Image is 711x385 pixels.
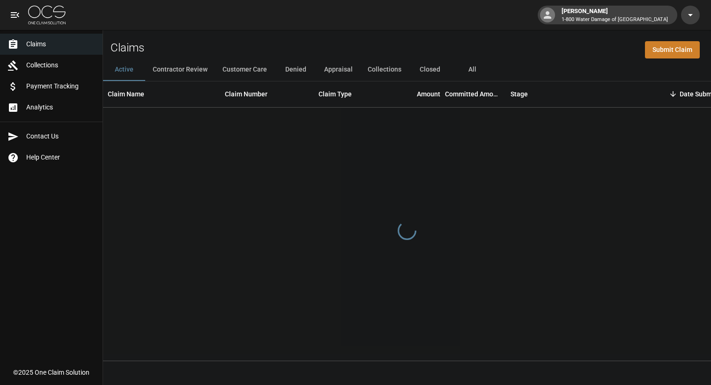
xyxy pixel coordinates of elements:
button: Active [103,58,145,81]
p: 1-800 Water Damage of [GEOGRAPHIC_DATA] [562,16,668,24]
span: Analytics [26,102,95,112]
button: Appraisal [317,58,360,81]
div: Committed Amount [445,81,501,107]
div: Stage [506,81,646,107]
a: Submit Claim [645,41,700,58]
button: Denied [274,58,317,81]
div: Claim Type [318,81,352,107]
div: [PERSON_NAME] [558,7,672,23]
div: Claim Number [220,81,314,107]
button: Sort [667,87,680,101]
span: Help Center [26,153,95,162]
button: Contractor Review [145,58,215,81]
img: ocs-logo-white-transparent.png [28,6,66,24]
span: Claims [26,39,95,49]
div: Claim Name [103,81,220,107]
div: Stage [511,81,528,107]
button: Closed [409,58,451,81]
span: Collections [26,60,95,70]
span: Contact Us [26,131,95,141]
div: dynamic tabs [103,58,711,81]
div: Claim Name [108,81,144,107]
button: All [451,58,493,81]
button: open drawer [6,6,24,24]
button: Customer Care [215,58,274,81]
button: Collections [360,58,409,81]
div: Amount [384,81,445,107]
span: Payment Tracking [26,81,95,91]
h2: Claims [111,41,144,55]
div: © 2025 One Claim Solution [13,368,89,377]
div: Claim Type [314,81,384,107]
div: Amount [417,81,440,107]
div: Claim Number [225,81,267,107]
div: Committed Amount [445,81,506,107]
